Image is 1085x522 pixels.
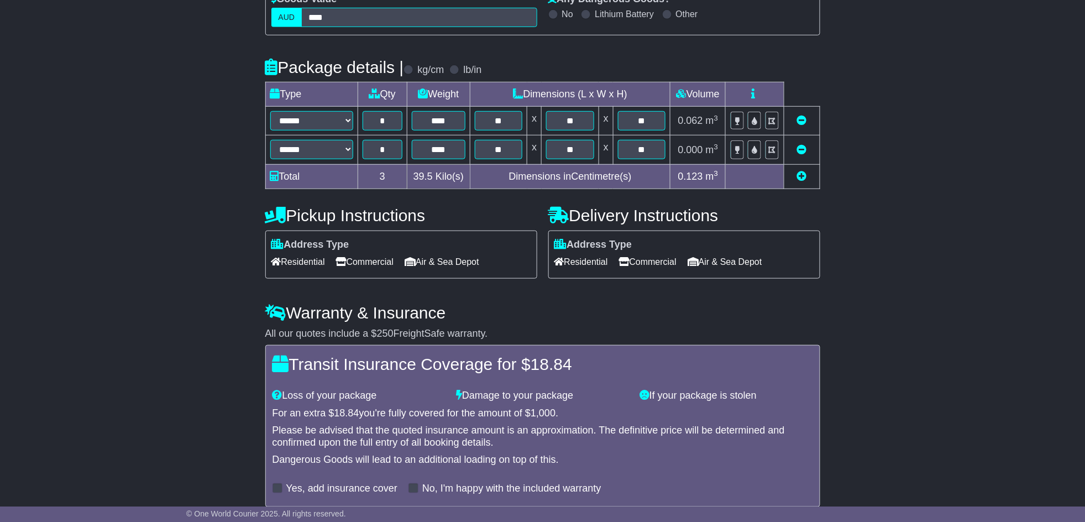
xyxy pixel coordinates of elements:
[706,144,719,155] span: m
[450,390,635,402] div: Damage to your package
[706,115,719,126] span: m
[286,483,397,495] label: Yes, add insurance cover
[463,64,481,76] label: lb/in
[797,144,807,155] a: Remove this item
[271,8,302,27] label: AUD
[265,328,820,340] div: All our quotes include a $ FreightSafe warranty.
[334,408,359,419] span: 18.84
[531,355,572,373] span: 18.84
[678,171,703,182] span: 0.123
[336,253,394,270] span: Commercial
[599,135,613,164] td: x
[797,171,807,182] a: Add new item
[554,253,608,270] span: Residential
[405,253,479,270] span: Air & Sea Depot
[407,82,470,107] td: Weight
[678,144,703,155] span: 0.000
[562,9,573,19] label: No
[527,135,542,164] td: x
[265,164,358,189] td: Total
[706,171,719,182] span: m
[527,107,542,135] td: x
[599,107,613,135] td: x
[417,64,444,76] label: kg/cm
[265,58,404,76] h4: Package details |
[358,82,407,107] td: Qty
[422,483,601,495] label: No, I'm happy with the included warranty
[688,253,762,270] span: Air & Sea Depot
[272,454,813,466] div: Dangerous Goods will lead to an additional loading on top of this.
[272,355,813,373] h4: Transit Insurance Coverage for $
[413,171,433,182] span: 39.5
[714,169,719,178] sup: 3
[265,206,537,225] h4: Pickup Instructions
[470,82,670,107] td: Dimensions (L x W x H)
[548,206,820,225] h4: Delivery Instructions
[267,390,451,402] div: Loss of your package
[271,253,325,270] span: Residential
[271,239,349,251] label: Address Type
[678,115,703,126] span: 0.062
[714,114,719,122] sup: 3
[265,304,820,322] h4: Warranty & Insurance
[670,82,726,107] td: Volume
[470,164,670,189] td: Dimensions in Centimetre(s)
[186,509,346,518] span: © One World Courier 2025. All rights reserved.
[595,9,654,19] label: Lithium Battery
[407,164,470,189] td: Kilo(s)
[619,253,677,270] span: Commercial
[272,408,813,420] div: For an extra $ you're fully covered for the amount of $ .
[531,408,555,419] span: 1,000
[714,143,719,151] sup: 3
[358,164,407,189] td: 3
[272,425,813,448] div: Please be advised that the quoted insurance amount is an approximation. The definitive price will...
[676,9,698,19] label: Other
[377,328,394,339] span: 250
[554,239,632,251] label: Address Type
[635,390,819,402] div: If your package is stolen
[797,115,807,126] a: Remove this item
[265,82,358,107] td: Type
